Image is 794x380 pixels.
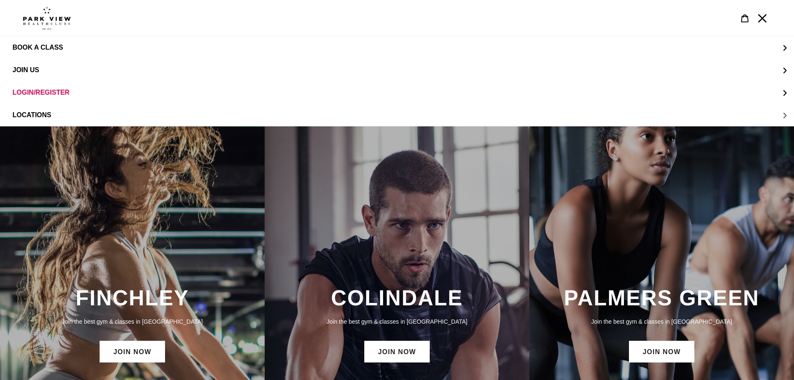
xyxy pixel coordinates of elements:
[538,317,786,326] p: Join the best gym & classes in [GEOGRAPHIC_DATA]
[13,89,70,96] span: LOGIN/REGISTER
[754,9,771,27] button: Menu
[13,44,63,51] span: BOOK A CLASS
[100,341,165,362] a: JOIN NOW: Finchley Membership
[8,317,256,326] p: Join the best gym & classes in [GEOGRAPHIC_DATA]
[8,285,256,311] h3: FINCHLEY
[23,6,71,30] img: Park view health clubs is a gym near you.
[629,341,694,362] a: JOIN NOW: Palmers Green Membership
[364,341,430,362] a: JOIN NOW: Colindale Membership
[273,285,521,311] h3: COLINDALE
[13,111,51,119] span: LOCATIONS
[273,317,521,326] p: Join the best gym & classes in [GEOGRAPHIC_DATA]
[538,285,786,311] h3: PALMERS GREEN
[13,66,39,74] span: JOIN US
